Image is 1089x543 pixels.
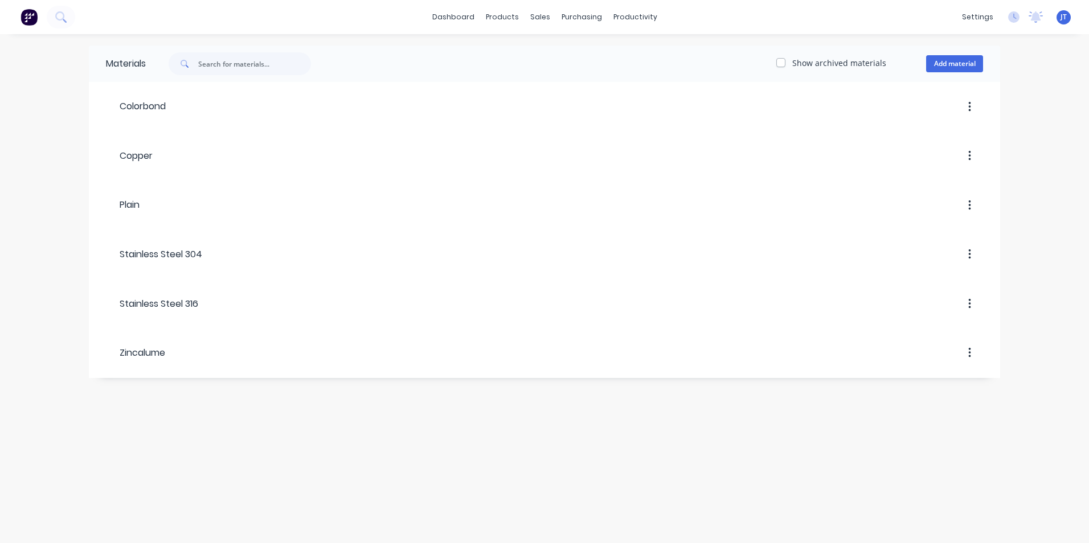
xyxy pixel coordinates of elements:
[106,149,153,163] div: Copper
[956,9,999,26] div: settings
[608,9,663,26] div: productivity
[106,297,198,311] div: Stainless Steel 316
[89,46,146,82] div: Materials
[106,100,166,113] div: Colorbond
[480,9,525,26] div: products
[106,198,140,212] div: Plain
[926,55,983,72] button: Add material
[792,57,886,69] label: Show archived materials
[106,248,202,261] div: Stainless Steel 304
[525,9,556,26] div: sales
[427,9,480,26] a: dashboard
[556,9,608,26] div: purchasing
[1061,12,1067,22] span: JT
[198,52,311,75] input: Search for materials...
[21,9,38,26] img: Factory
[106,346,165,360] div: Zincalume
